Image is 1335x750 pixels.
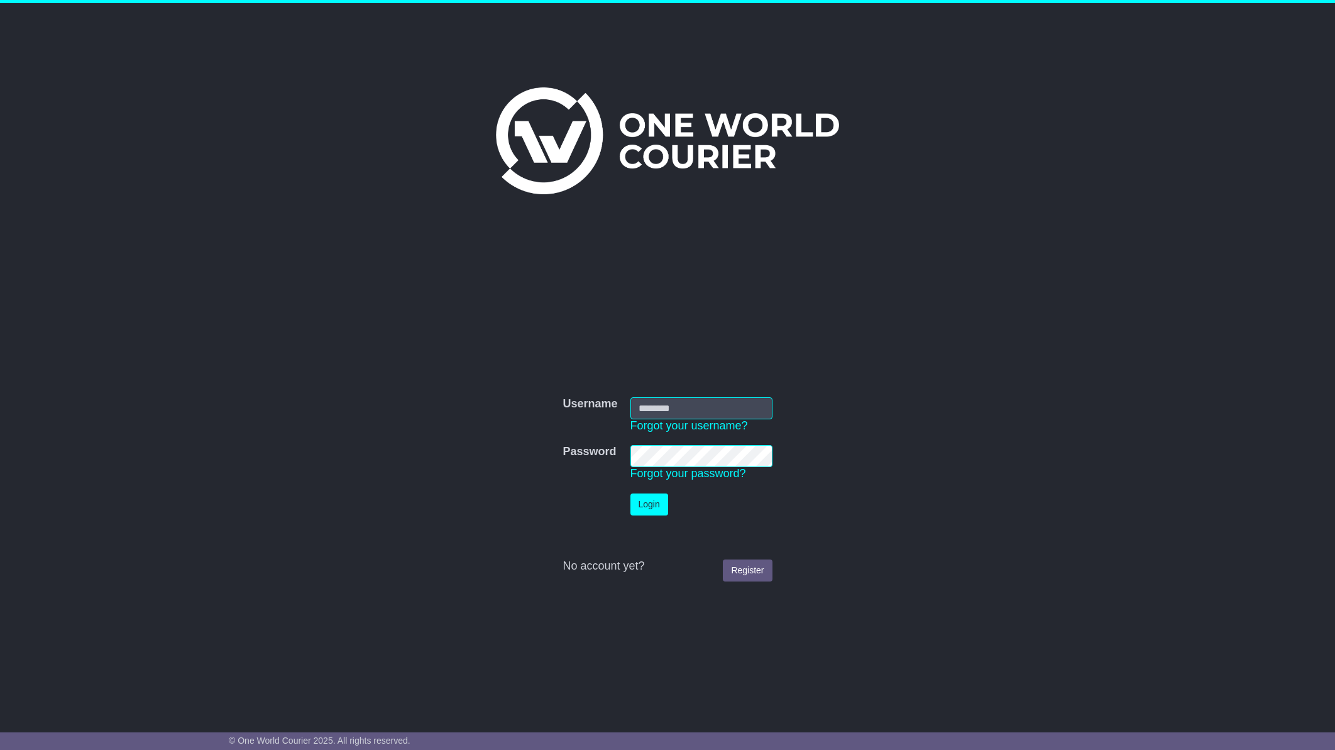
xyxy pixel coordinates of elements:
[630,419,748,432] a: Forgot your username?
[630,467,746,480] a: Forgot your password?
[630,494,668,516] button: Login
[563,560,772,573] div: No account yet?
[563,397,617,411] label: Username
[723,560,772,582] a: Register
[229,736,410,746] span: © One World Courier 2025. All rights reserved.
[496,87,839,194] img: One World
[563,445,616,459] label: Password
